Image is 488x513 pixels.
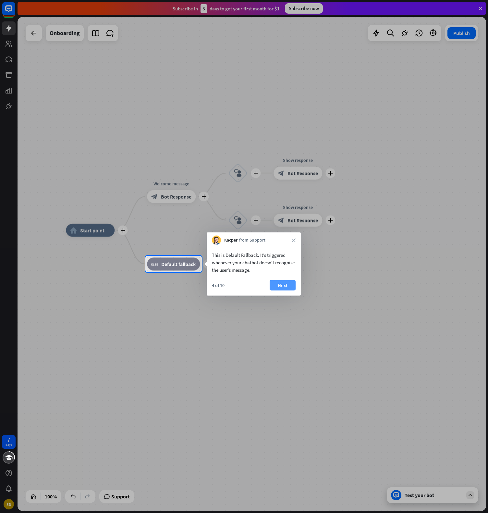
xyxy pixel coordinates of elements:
i: block_fallback [151,261,158,267]
span: from Support [239,237,265,244]
i: close [292,238,296,242]
span: Default fallback [161,261,196,267]
span: Kacper [224,237,238,244]
button: Open LiveChat chat widget [5,3,25,22]
div: 4 of 10 [212,282,225,288]
div: This is Default Fallback. It’s triggered whenever your chatbot doesn't recognize the user’s message. [212,251,296,274]
button: Next [270,280,296,291]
